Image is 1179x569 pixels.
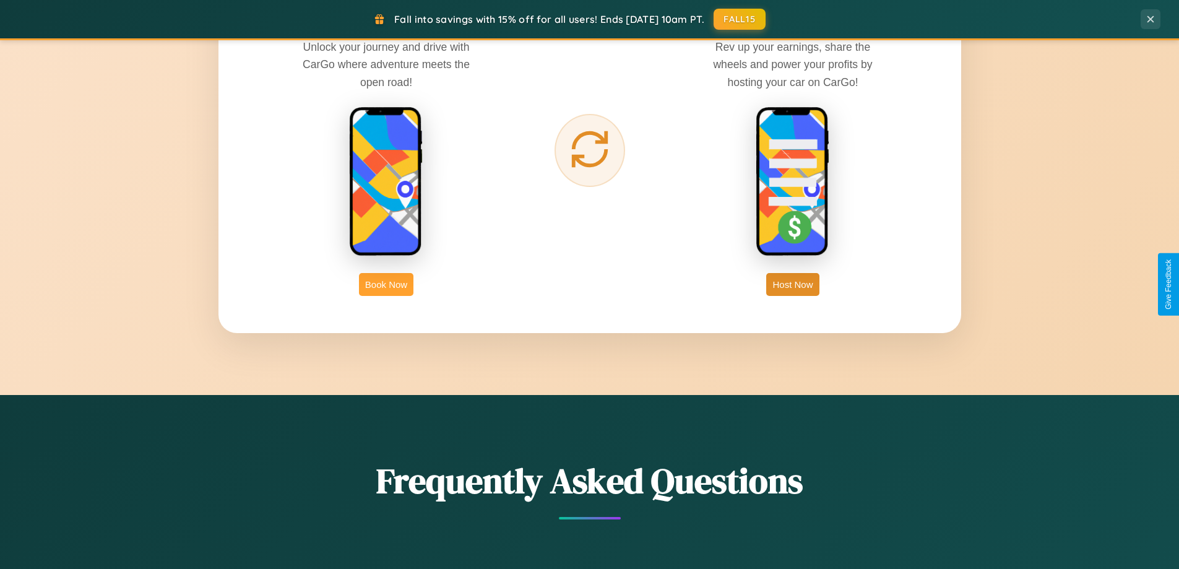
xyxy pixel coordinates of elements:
div: Give Feedback [1164,259,1173,310]
p: Rev up your earnings, share the wheels and power your profits by hosting your car on CarGo! [700,38,886,90]
h2: Frequently Asked Questions [218,457,961,505]
button: Host Now [766,273,819,296]
span: Fall into savings with 15% off for all users! Ends [DATE] 10am PT. [394,13,704,25]
p: Unlock your journey and drive with CarGo where adventure meets the open road! [293,38,479,90]
button: FALL15 [714,9,766,30]
img: rent phone [349,106,423,258]
button: Book Now [359,273,413,296]
img: host phone [756,106,830,258]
